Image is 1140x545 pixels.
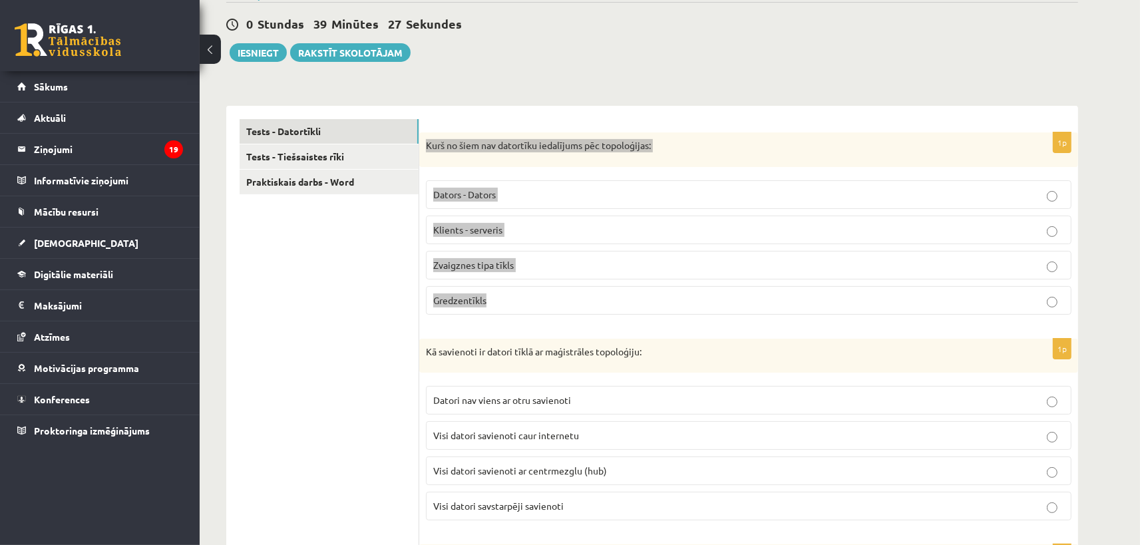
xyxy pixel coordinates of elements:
input: Datori nav viens ar otru savienoti [1047,397,1057,407]
input: Klients - serveris [1047,226,1057,237]
p: Kurš no šiem nav datortīku iedalījums pēc topoloģijas: [426,139,1005,152]
a: Sākums [17,71,183,102]
a: Aktuāli [17,102,183,133]
span: Datori nav viens ar otru savienoti [433,394,571,406]
p: Kā savienoti ir datori tīklā ar maģistrāles topoloģiju: [426,345,1005,359]
a: Rīgas 1. Tālmācības vidusskola [15,23,121,57]
p: 1p [1053,132,1071,153]
span: Zvaigznes tipa tīkls [433,259,514,271]
a: Praktiskais darbs - Word [240,170,419,194]
legend: Ziņojumi [34,134,183,164]
span: Konferences [34,393,90,405]
i: 19 [164,140,183,158]
a: Digitālie materiāli [17,259,183,289]
span: Dators - Dators [433,188,496,200]
a: Informatīvie ziņojumi [17,165,183,196]
a: Proktoringa izmēģinājums [17,415,183,446]
span: Sākums [34,81,68,92]
span: 27 [388,16,401,31]
a: Motivācijas programma [17,353,183,383]
input: Dators - Dators [1047,191,1057,202]
span: 0 [246,16,253,31]
span: Sekundes [406,16,462,31]
a: Atzīmes [17,321,183,352]
a: Konferences [17,384,183,415]
span: Motivācijas programma [34,362,139,374]
span: Stundas [258,16,304,31]
button: Iesniegt [230,43,287,62]
span: Visi datori savstarpēji savienoti [433,500,564,512]
a: Mācību resursi [17,196,183,227]
span: Atzīmes [34,331,70,343]
a: Maksājumi [17,290,183,321]
a: Rakstīt skolotājam [290,43,411,62]
p: 1p [1053,338,1071,359]
a: Tests - Datortīkli [240,119,419,144]
input: Visi datori savienoti ar centrmezglu (hub) [1047,467,1057,478]
input: Visi datori savienoti caur internetu [1047,432,1057,443]
span: Gredzentīkls [433,294,486,306]
input: Zvaigznes tipa tīkls [1047,262,1057,272]
span: Visi datori savienoti caur internetu [433,429,579,441]
span: Proktoringa izmēģinājums [34,425,150,437]
span: Digitālie materiāli [34,268,113,280]
a: Ziņojumi19 [17,134,183,164]
span: [DEMOGRAPHIC_DATA] [34,237,138,249]
a: Tests - Tiešsaistes rīki [240,144,419,169]
a: [DEMOGRAPHIC_DATA] [17,228,183,258]
input: Visi datori savstarpēji savienoti [1047,502,1057,513]
span: Klients - serveris [433,224,502,236]
span: 39 [313,16,327,31]
legend: Maksājumi [34,290,183,321]
input: Gredzentīkls [1047,297,1057,307]
legend: Informatīvie ziņojumi [34,165,183,196]
span: Aktuāli [34,112,66,124]
span: Visi datori savienoti ar centrmezglu (hub) [433,464,607,476]
span: Minūtes [331,16,379,31]
span: Mācību resursi [34,206,98,218]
